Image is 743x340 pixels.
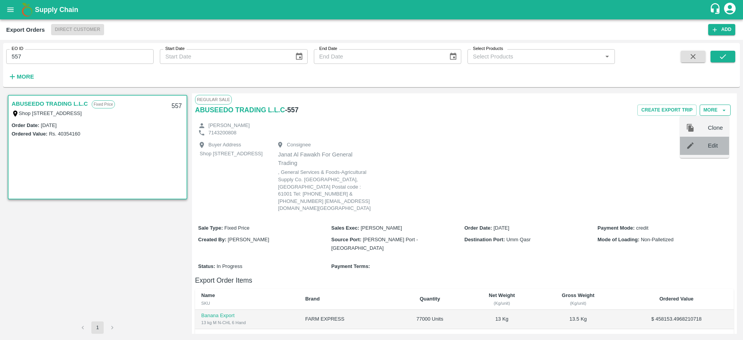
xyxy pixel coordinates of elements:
[562,292,594,298] b: Gross Weight
[597,237,639,242] b: Mode of Loading :
[278,169,371,212] p: , General Services & Foods-Agricultural Supply Co. [GEOGRAPHIC_DATA], [GEOGRAPHIC_DATA] Postal co...
[723,2,737,18] div: account of current user
[331,225,359,231] b: Sales Exec :
[393,310,467,329] td: 77000 Units
[292,49,306,64] button: Choose date
[319,46,337,52] label: End Date
[198,237,226,242] b: Created By :
[619,310,734,329] td: $ 458153.4968210718
[19,2,35,17] img: logo
[473,46,503,52] label: Select Products
[12,131,47,137] label: Ordered Value:
[537,310,619,329] td: 13.5 Kg
[464,225,492,231] b: Order Date :
[285,105,298,115] h6: - 557
[224,225,250,231] span: Fixed Price
[506,237,531,242] span: Umm Qasr
[416,333,444,338] b: 77000 Units
[195,105,285,115] a: ABUSEEDO TRADING L.L.C
[6,25,45,35] div: Export Orders
[201,292,215,298] b: Name
[198,225,223,231] b: Sale Type :
[19,110,82,116] label: Shop [STREET_ADDRESS]
[198,263,215,269] b: Status :
[209,122,250,129] p: [PERSON_NAME]
[543,300,613,307] div: (Kg/unit)
[314,49,443,64] input: End Date
[12,122,39,128] label: Order Date :
[278,150,371,168] p: Janat Al Fawakh For General Trading
[201,319,293,326] div: 13 kg M N-CHL 6 Hand
[6,49,154,64] input: Enter EO ID
[602,52,612,62] button: Open
[165,46,185,52] label: Start Date
[361,225,402,231] span: [PERSON_NAME]
[493,225,509,231] span: [DATE]
[92,100,115,108] p: Fixed Price
[287,141,311,149] p: Consignee
[160,49,289,64] input: Start Date
[35,4,709,15] a: Supply Chain
[35,6,78,14] b: Supply Chain
[299,310,393,329] td: FARM EXPRESS
[75,321,120,334] nav: pagination navigation
[708,124,723,132] span: Clone
[305,296,320,302] b: Brand
[708,141,723,150] span: Edit
[636,225,649,231] span: credit
[651,333,702,338] b: $ 458153.4968210718
[641,237,674,242] span: Non-Palletized
[470,52,600,62] input: Select Products
[228,237,269,242] span: [PERSON_NAME]
[217,263,242,269] span: In Progress
[2,1,19,19] button: open drawer
[680,119,729,137] div: Clone
[195,95,232,104] span: Regular Sale
[41,122,57,128] label: [DATE]
[489,292,515,298] b: Net Weight
[12,46,23,52] label: EO ID
[91,321,104,334] button: page 1
[167,97,187,115] div: 557
[708,24,735,35] button: Add
[467,310,537,329] td: 13 Kg
[12,99,88,109] a: ABUSEEDO TRADING L.L.C
[637,105,696,116] button: Create Export Trip
[331,237,418,251] span: [PERSON_NAME] Port - [GEOGRAPHIC_DATA]
[464,237,505,242] b: Destination Port :
[446,49,461,64] button: Choose date
[209,129,236,137] p: 7143200808
[201,300,293,307] div: SKU
[331,263,370,269] b: Payment Terms :
[209,141,241,149] p: Buyer Address
[49,131,80,137] label: Rs. 40354160
[419,296,440,302] b: Quantity
[680,137,729,155] div: Edit
[17,74,34,80] strong: More
[473,300,531,307] div: (Kg/unit)
[700,105,731,116] button: More
[201,333,213,338] b: Total
[709,3,723,17] div: customer-support
[201,312,293,319] p: Banana Export
[200,150,263,158] p: Shop [STREET_ADDRESS]
[195,275,734,286] h6: Export Order Items
[6,70,36,83] button: More
[597,225,635,231] b: Payment Mode :
[331,237,361,242] b: Source Port :
[659,296,693,302] b: Ordered Value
